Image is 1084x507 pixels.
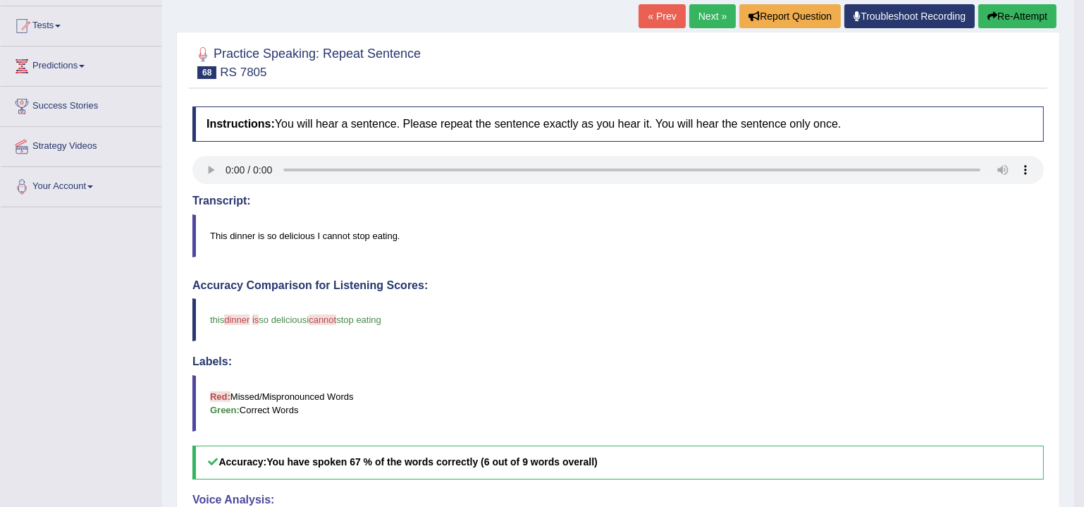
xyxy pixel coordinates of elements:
span: 68 [197,66,216,79]
small: RS 7805 [220,66,266,79]
span: so delicious [259,314,307,325]
h4: Transcript: [192,195,1044,207]
a: « Prev [639,4,685,28]
span: stop eating [336,314,381,325]
button: Report Question [739,4,841,28]
h2: Practice Speaking: Repeat Sentence [192,44,421,79]
span: cannot [309,314,336,325]
b: Red: [210,391,230,402]
span: this [210,314,224,325]
a: Next » [689,4,736,28]
span: i [307,314,309,325]
span: is [252,314,259,325]
h5: Accuracy: [192,446,1044,479]
a: Tests [1,6,161,42]
a: Strategy Videos [1,127,161,162]
b: You have spoken 67 % of the words correctly (6 out of 9 words overall) [266,456,598,468]
b: Green: [210,405,240,415]
h4: You will hear a sentence. Please repeat the sentence exactly as you hear it. You will hear the se... [192,106,1044,142]
blockquote: This dinner is so delicious I cannot stop eating. [192,214,1044,257]
blockquote: Missed/Mispronounced Words Correct Words [192,375,1044,432]
a: Your Account [1,167,161,202]
h4: Accuracy Comparison for Listening Scores: [192,279,1044,292]
button: Re-Attempt [978,4,1057,28]
h4: Labels: [192,355,1044,368]
a: Troubleshoot Recording [844,4,975,28]
span: dinner [224,314,250,325]
a: Success Stories [1,87,161,122]
b: Instructions: [207,118,275,130]
h4: Voice Analysis: [192,494,1044,506]
a: Predictions [1,47,161,82]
